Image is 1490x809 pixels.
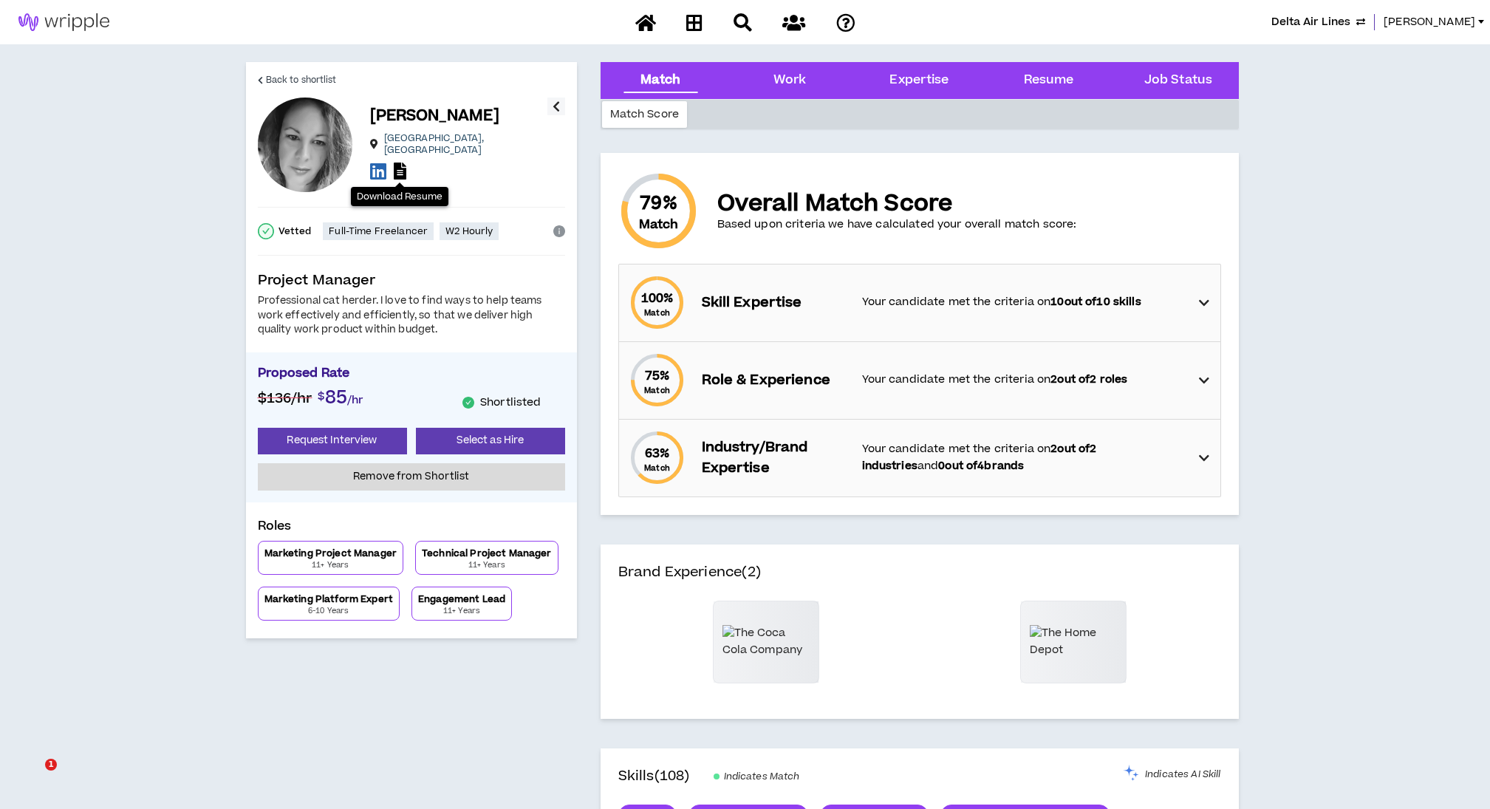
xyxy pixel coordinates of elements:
div: Match [640,71,680,90]
span: $ [318,389,324,404]
img: The Coca Cola Company [722,625,810,658]
p: Full-Time Freelancer [329,225,428,237]
div: Christy M. [258,98,352,192]
p: Based upon criteria we have calculated your overall match score: [717,217,1077,232]
span: check-circle [462,397,474,409]
span: Indicates Match [724,771,800,782]
a: Back to shortlist [258,62,337,98]
p: Shortlisted [480,395,541,410]
p: Your candidate met the criteria on [862,294,1185,310]
div: 75%MatchRole & ExperienceYour candidate met the criteria on2out of2 roles [619,342,1220,419]
div: Match Score [602,101,688,128]
span: Back to shortlist [266,73,337,87]
div: 63%MatchIndustry/Brand ExpertiseYour candidate met the criteria on2out of2 industriesand0out of4b... [619,420,1220,496]
p: [GEOGRAPHIC_DATA] , [GEOGRAPHIC_DATA] [384,132,547,156]
div: Expertise [889,71,949,90]
p: Your candidate met the criteria on [862,441,1185,474]
strong: 2 out of 2 industries [862,441,1097,473]
strong: 2 out of 2 roles [1050,372,1127,387]
span: 63 % [645,445,669,462]
button: Select as Hire [416,428,565,455]
h4: Skills (108) [618,766,690,787]
span: and [917,458,938,474]
small: Match [644,385,670,396]
small: Match [644,462,670,474]
button: Remove from Shortlist [258,463,565,491]
span: info-circle [553,225,565,237]
div: Job Status [1144,71,1212,90]
div: Resume [1024,71,1074,90]
p: W2 Hourly [445,225,493,237]
button: Request Interview [258,428,407,455]
p: Role & Experience [702,370,847,391]
button: Delta Air Lines [1271,14,1365,30]
div: Professional cat herder. I love to find ways to help teams work effectively and efficiently, so t... [258,294,565,338]
p: Overall Match Score [717,191,1077,217]
p: Marketing Platform Expert [264,593,394,605]
p: Download Resume [357,191,442,204]
p: Skill Expertise [702,293,847,313]
span: $136 /hr [258,389,312,409]
span: 79 % [640,192,677,216]
strong: 0 out of 4 brands [938,458,1024,474]
p: Your candidate met the criteria on [862,372,1185,388]
p: Technical Project Manager [422,547,552,559]
span: Indicates AI Skill [1145,768,1221,780]
p: 11+ Years [468,559,505,571]
span: 85 [325,385,347,411]
small: Match [644,307,670,318]
div: Work [773,71,807,90]
div: 100%MatchSkill ExpertiseYour candidate met the criteria on10out of10 skills [619,264,1220,341]
p: [PERSON_NAME] [370,106,500,126]
span: [PERSON_NAME] [1384,14,1475,30]
p: Marketing Project Manager [264,547,397,559]
span: 75 % [645,367,669,385]
p: Vetted [278,225,312,237]
strong: 10 out of 10 skills [1050,294,1141,310]
span: Delta Air Lines [1271,14,1350,30]
p: Engagement Lead [418,593,505,605]
span: /hr [347,392,363,408]
iframe: Intercom live chat [15,759,50,794]
h4: Brand Experience (2) [618,562,1221,601]
p: Proposed Rate [258,364,565,386]
p: 11+ Years [312,559,349,571]
p: Project Manager [258,270,565,291]
img: The Home Depot [1030,625,1117,658]
p: 6-10 Years [308,605,349,617]
p: Industry/Brand Expertise [702,437,847,479]
p: Roles [258,517,565,541]
p: 11+ Years [443,605,480,617]
span: 1 [45,759,57,771]
span: check-circle [258,223,274,239]
small: Match [639,216,679,233]
span: 100 % [641,290,674,307]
